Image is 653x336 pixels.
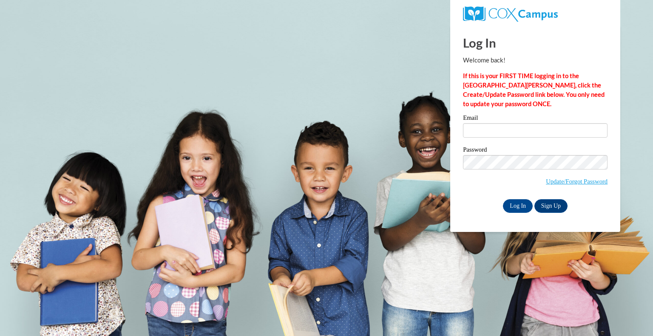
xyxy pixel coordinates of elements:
a: COX Campus [463,10,558,17]
h1: Log In [463,34,608,51]
img: COX Campus [463,6,558,22]
label: Email [463,115,608,123]
a: Update/Forgot Password [546,178,608,185]
p: Welcome back! [463,56,608,65]
input: Log In [503,199,533,213]
label: Password [463,147,608,155]
a: Sign Up [534,199,568,213]
strong: If this is your FIRST TIME logging in to the [GEOGRAPHIC_DATA][PERSON_NAME], click the Create/Upd... [463,72,605,107]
